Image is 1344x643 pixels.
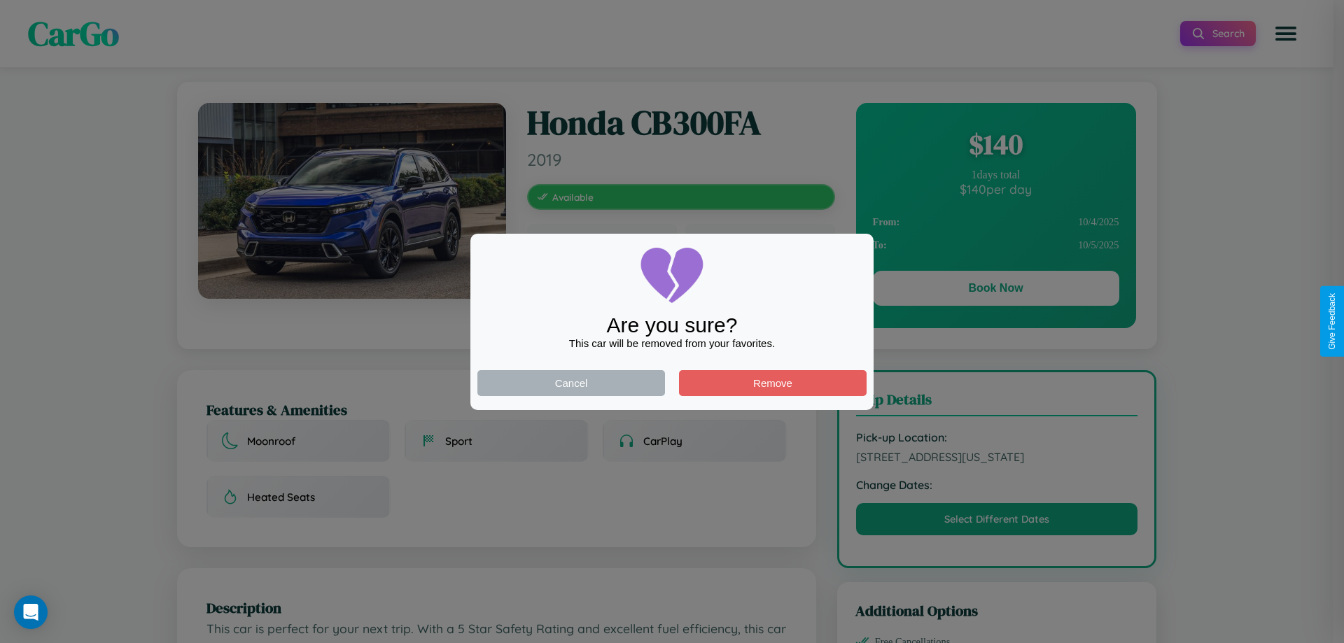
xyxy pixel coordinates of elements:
[477,370,665,396] button: Cancel
[679,370,867,396] button: Remove
[14,595,48,629] div: Open Intercom Messenger
[637,241,707,311] img: broken-heart
[1327,293,1337,350] div: Give Feedback
[477,337,867,349] div: This car will be removed from your favorites.
[477,313,867,337] div: Are you sure?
